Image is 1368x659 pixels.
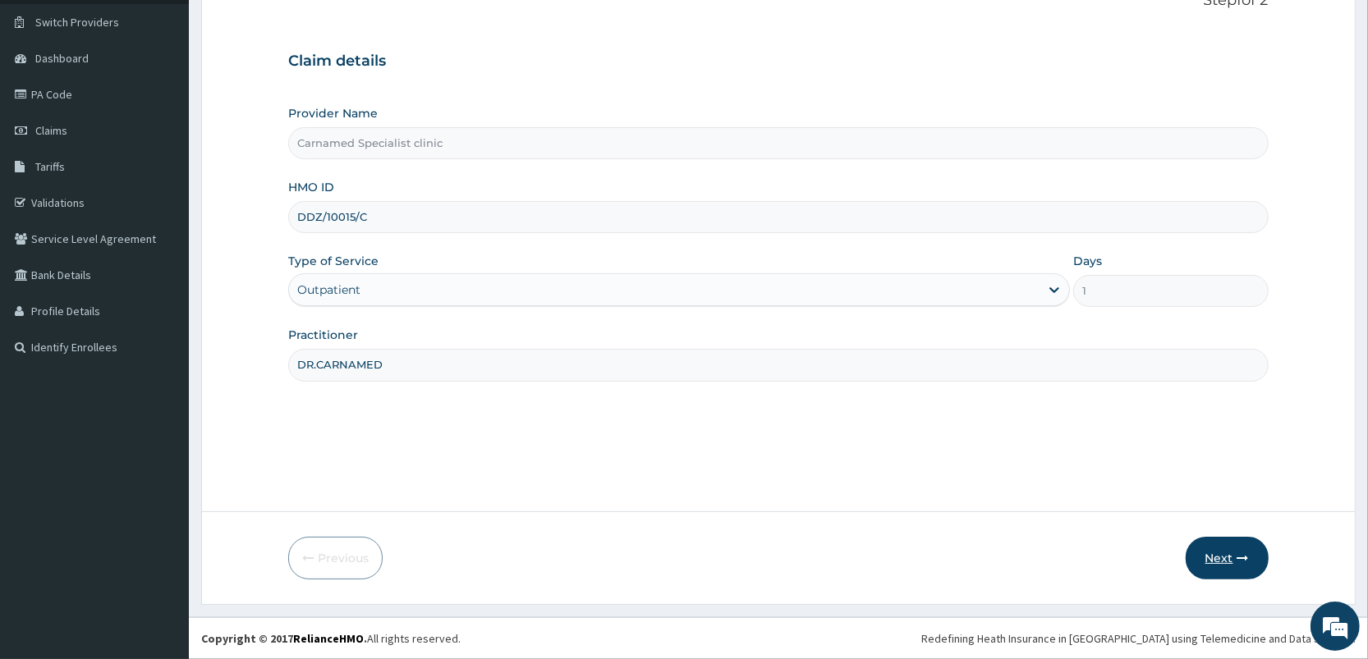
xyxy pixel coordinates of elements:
span: Claims [35,123,67,138]
a: RelianceHMO [293,631,364,646]
input: Enter HMO ID [288,201,1268,233]
div: Minimize live chat window [269,8,309,48]
span: We're online! [95,207,227,373]
img: d_794563401_company_1708531726252_794563401 [30,82,67,123]
textarea: Type your message and hit 'Enter' [8,448,313,506]
label: Type of Service [288,253,379,269]
span: Switch Providers [35,15,119,30]
label: Provider Name [288,105,378,121]
h3: Claim details [288,53,1268,71]
label: HMO ID [288,179,334,195]
label: Days [1073,253,1102,269]
div: Chat with us now [85,92,276,113]
label: Practitioner [288,327,358,343]
span: Dashboard [35,51,89,66]
footer: All rights reserved. [189,617,1368,659]
input: Enter Name [288,349,1268,381]
button: Previous [288,537,383,579]
span: Tariffs [35,159,65,174]
div: Redefining Heath Insurance in [GEOGRAPHIC_DATA] using Telemedicine and Data Science! [921,630,1356,647]
strong: Copyright © 2017 . [201,631,367,646]
button: Next [1186,537,1269,579]
div: Outpatient [297,281,360,298]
